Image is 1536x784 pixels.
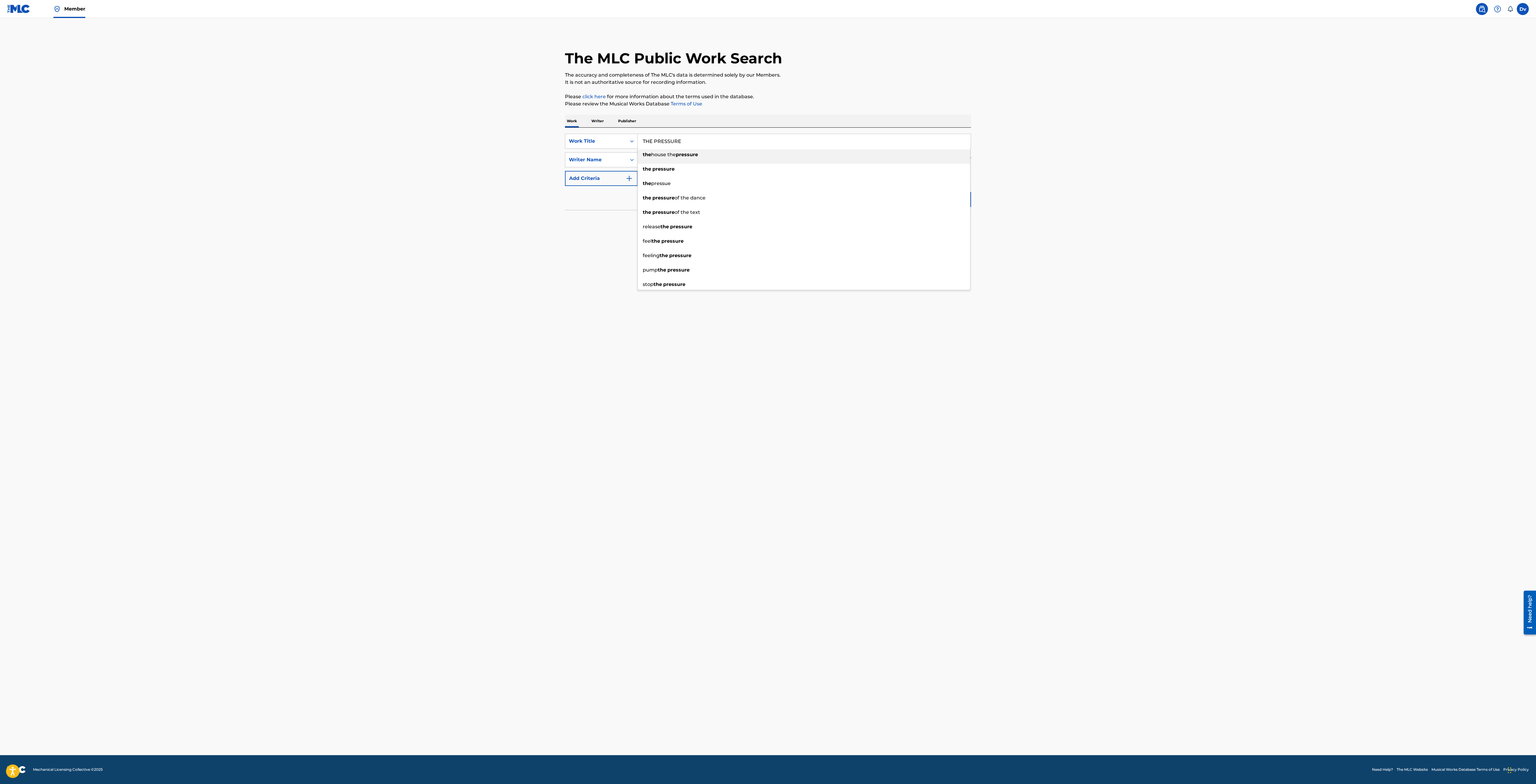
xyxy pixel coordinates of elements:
[643,166,651,172] strong: the
[565,115,579,127] p: Work
[643,152,651,157] strong: the
[669,253,691,258] strong: pressure
[643,195,651,201] strong: the
[660,253,668,258] strong: the
[1492,3,1504,15] div: Help
[651,152,676,157] span: house the
[7,5,30,13] img: MLC Logo
[1494,5,1501,13] img: help
[658,267,666,273] strong: the
[616,115,638,127] p: Publisher
[652,195,675,201] strong: pressure
[1372,767,1393,772] a: Need Help?
[643,181,651,186] strong: the
[7,766,26,773] img: logo
[1478,5,1486,13] img: search
[652,166,675,172] strong: pressure
[569,156,623,163] div: Writer Name
[565,93,971,100] p: Please for more information about the terms used in the database.
[1503,767,1529,772] a: Privacy Policy
[652,238,660,244] strong: the
[64,5,85,12] span: Member
[643,281,654,287] span: stop
[590,115,606,127] p: Writer
[643,209,651,215] strong: the
[643,224,660,229] span: release
[1506,755,1536,784] iframe: Chat Widget
[660,224,669,229] strong: the
[33,767,103,772] span: Mechanical Licensing Collective © 2025
[626,175,633,182] img: 9d2ae6d4665cec9f34b9.svg
[651,181,671,186] span: pressue
[565,100,971,108] p: Please review the Musical Works Database
[661,238,684,244] strong: pressure
[643,253,660,258] span: feeling
[1519,588,1536,637] iframe: Resource Center
[643,267,658,273] span: pump
[1517,3,1529,15] div: User Menu
[565,71,971,79] p: The accuracy and completeness of The MLC's data is determined solely by our Members.
[1508,761,1511,779] div: Slepen
[675,195,706,201] span: of the dance
[569,138,623,145] div: Work Title
[1431,767,1500,772] a: Musical Works Database Terms of Use
[652,209,675,215] strong: pressure
[676,152,698,157] strong: pressure
[670,224,692,229] strong: pressure
[1507,6,1513,12] div: Notifications
[663,281,685,287] strong: pressure
[565,79,971,86] p: It is not an authoritative source for recording information.
[1397,767,1428,772] a: The MLC Website
[582,94,606,99] a: click here
[654,281,662,287] strong: the
[1506,755,1536,784] div: Chatwidget
[1476,3,1488,15] a: Public Search
[565,171,638,186] button: Add Criteria
[565,49,782,67] h1: The MLC Public Work Search
[669,101,702,107] a: Terms of Use
[675,209,700,215] span: of the text
[643,238,652,244] span: feel
[667,267,690,273] strong: pressure
[565,134,971,210] form: Search Form
[53,5,61,13] img: Top Rightsholder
